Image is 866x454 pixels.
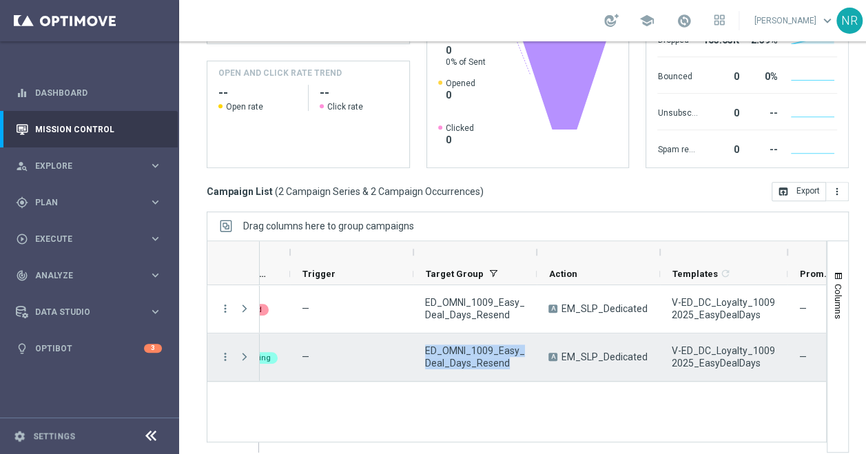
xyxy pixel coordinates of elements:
[480,185,484,198] span: )
[278,185,480,198] span: 2 Campaign Series & 2 Campaign Occurrences
[16,330,162,367] div: Optibot
[35,330,144,367] a: Optibot
[16,233,149,245] div: Execute
[149,305,162,318] i: keyboard_arrow_right
[16,342,28,355] i: lightbulb
[302,303,309,314] span: —
[426,269,484,279] span: Target Group
[703,137,739,159] div: 0
[446,134,474,146] span: 0
[778,186,789,197] i: open_in_browser
[144,344,162,353] div: 3
[446,78,475,89] span: Opened
[672,344,776,369] span: V-ED_DC_Loyalty_10092025_EasyDealDays
[243,220,414,231] div: Row Groups
[832,186,843,197] i: more_vert
[826,182,849,201] button: more_vert
[149,269,162,282] i: keyboard_arrow_right
[16,111,162,147] div: Mission Control
[14,430,26,442] i: settings
[302,351,309,362] span: —
[16,74,162,111] div: Dashboard
[35,308,149,316] span: Data Studio
[799,351,807,363] span: —
[800,269,833,279] span: Promotions
[15,161,163,172] button: person_search Explore keyboard_arrow_right
[16,87,28,99] i: equalizer
[15,307,163,318] button: Data Studio keyboard_arrow_right
[35,111,162,147] a: Mission Control
[639,13,654,28] span: school
[720,268,731,279] i: refresh
[744,101,777,123] div: --
[657,101,697,123] div: Unsubscribed
[672,269,718,279] span: Templates
[549,269,577,279] span: Action
[302,269,336,279] span: Trigger
[718,266,731,281] span: Calculate column
[243,220,414,231] span: Drag columns here to group campaigns
[772,182,826,201] button: open_in_browser Export
[672,296,776,321] span: V-ED_DC_Loyalty_10092025_EasyDealDays
[657,137,697,159] div: Spam reported
[35,235,149,243] span: Execute
[35,271,149,280] span: Analyze
[548,353,557,361] span: A
[799,302,807,315] span: —
[15,87,163,99] button: equalizer Dashboard
[744,137,777,159] div: --
[149,159,162,172] i: keyboard_arrow_right
[33,432,75,440] a: Settings
[219,351,231,363] button: more_vert
[15,343,163,354] button: lightbulb Optibot 3
[16,269,28,282] i: track_changes
[218,85,297,101] h2: --
[16,196,28,209] i: gps_fixed
[207,185,484,198] h3: Campaign List
[446,89,475,101] span: 0
[15,270,163,281] button: track_changes Analyze keyboard_arrow_right
[275,185,278,198] span: (
[16,160,28,172] i: person_search
[561,351,648,363] span: EM_SLP_Dedicated
[35,162,149,170] span: Explore
[446,123,474,134] span: Clicked
[149,196,162,209] i: keyboard_arrow_right
[16,233,28,245] i: play_circle_outline
[35,74,162,111] a: Dashboard
[207,285,260,333] div: Press SPACE to select this row.
[219,302,231,315] button: more_vert
[820,13,835,28] span: keyboard_arrow_down
[320,85,398,101] h2: --
[218,67,342,79] h4: OPEN AND CLICK RATE TREND
[703,101,739,123] div: 0
[836,8,863,34] div: NR
[446,44,486,56] span: 0
[149,232,162,245] i: keyboard_arrow_right
[16,269,149,282] div: Analyze
[446,56,486,68] span: 0% of Sent
[16,306,149,318] div: Data Studio
[548,305,557,313] span: A
[703,64,739,86] div: 0
[657,64,697,86] div: Bounced
[744,64,777,86] div: 0%
[327,101,363,112] span: Click rate
[15,197,163,208] button: gps_fixed Plan keyboard_arrow_right
[425,344,525,369] span: ED_OMNI_1009_Easy_Deal_Days_Resend
[15,234,163,245] button: play_circle_outline Execute keyboard_arrow_right
[15,124,163,135] div: Mission Control
[16,160,149,172] div: Explore
[753,10,836,31] a: [PERSON_NAME]keyboard_arrow_down
[425,296,525,321] span: ED_OMNI_1009_Easy_Deal_Days_Resend
[35,198,149,207] span: Plan
[772,185,849,196] multiple-options-button: Export to CSV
